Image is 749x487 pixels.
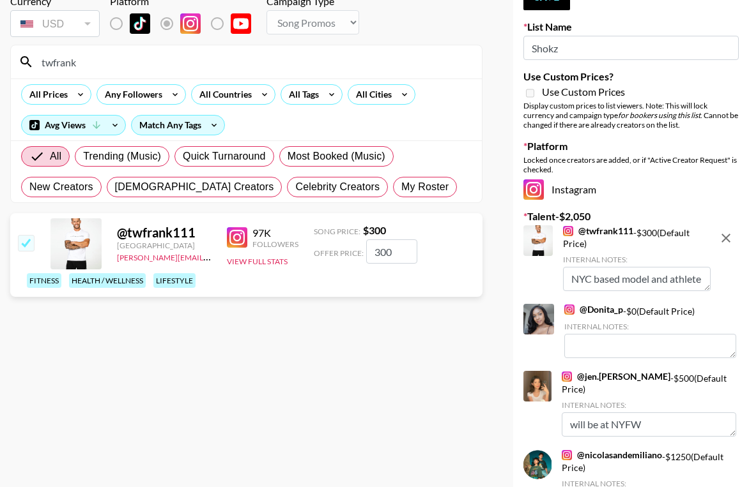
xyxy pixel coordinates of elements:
[227,227,247,248] img: Instagram
[542,86,625,98] span: Use Custom Prices
[13,13,97,35] div: USD
[22,116,125,135] div: Avg Views
[563,255,711,264] div: Internal Notes:
[295,179,380,195] span: Celebrity Creators
[523,179,544,200] img: Instagram
[562,371,736,437] div: - $ 500 (Default Price)
[110,10,261,37] div: Remove selected talent to change platforms
[523,70,739,83] label: Use Custom Prices?
[523,210,739,223] label: Talent - $ 2,050
[29,179,93,195] span: New Creators
[562,400,736,410] div: Internal Notes:
[27,273,61,288] div: fitness
[618,110,700,120] em: for bookers using this list
[523,155,739,174] div: Locked once creators are added, or if "Active Creator Request" is checked.
[366,239,417,264] input: 300
[563,267,711,291] textarea: NYC based model and athlete
[564,304,575,315] img: Instagram
[117,225,212,241] div: @ twfrank111
[562,371,572,382] img: Instagram
[50,149,61,164] span: All
[564,322,736,331] div: Internal Notes:
[180,13,201,34] img: Instagram
[523,140,739,153] label: Platform
[562,450,572,460] img: Instagram
[115,179,274,195] span: [DEMOGRAPHIC_DATA] Creators
[562,412,736,437] textarea: will be at NYFW
[523,20,739,33] label: List Name
[401,179,449,195] span: My Roster
[252,227,298,239] div: 97K
[562,371,670,382] a: @jen.[PERSON_NAME]
[69,273,146,288] div: health / wellness
[132,116,224,135] div: Match Any Tags
[564,304,623,315] a: @Donita_p
[153,273,196,288] div: lifestyle
[252,239,298,249] div: Followers
[83,149,161,164] span: Trending (Music)
[563,226,573,236] img: Instagram
[564,304,736,358] div: - $ 0 (Default Price)
[562,449,662,461] a: @nicolasandemiliano
[563,225,633,237] a: @twfrank111
[523,179,739,200] div: Instagram
[348,85,394,104] div: All Cities
[117,241,212,250] div: [GEOGRAPHIC_DATA]
[563,225,711,291] div: - $ 300 (Default Price)
[227,257,288,266] button: View Full Stats
[288,149,385,164] span: Most Booked (Music)
[363,224,386,236] strong: $ 300
[713,225,739,251] button: remove
[130,13,150,34] img: TikTok
[117,250,367,262] a: [PERSON_NAME][EMAIL_ADDRESS][PERSON_NAME][DOMAIN_NAME]
[281,85,321,104] div: All Tags
[22,85,70,104] div: All Prices
[34,52,474,72] input: Search by User Name
[314,227,360,236] span: Song Price:
[314,248,364,258] span: Offer Price:
[97,85,165,104] div: Any Followers
[183,149,266,164] span: Quick Turnaround
[523,101,739,130] div: Display custom prices to list viewers. Note: This will lock currency and campaign type . Cannot b...
[10,8,100,40] div: Remove selected talent to change your currency
[231,13,251,34] img: YouTube
[192,85,254,104] div: All Countries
